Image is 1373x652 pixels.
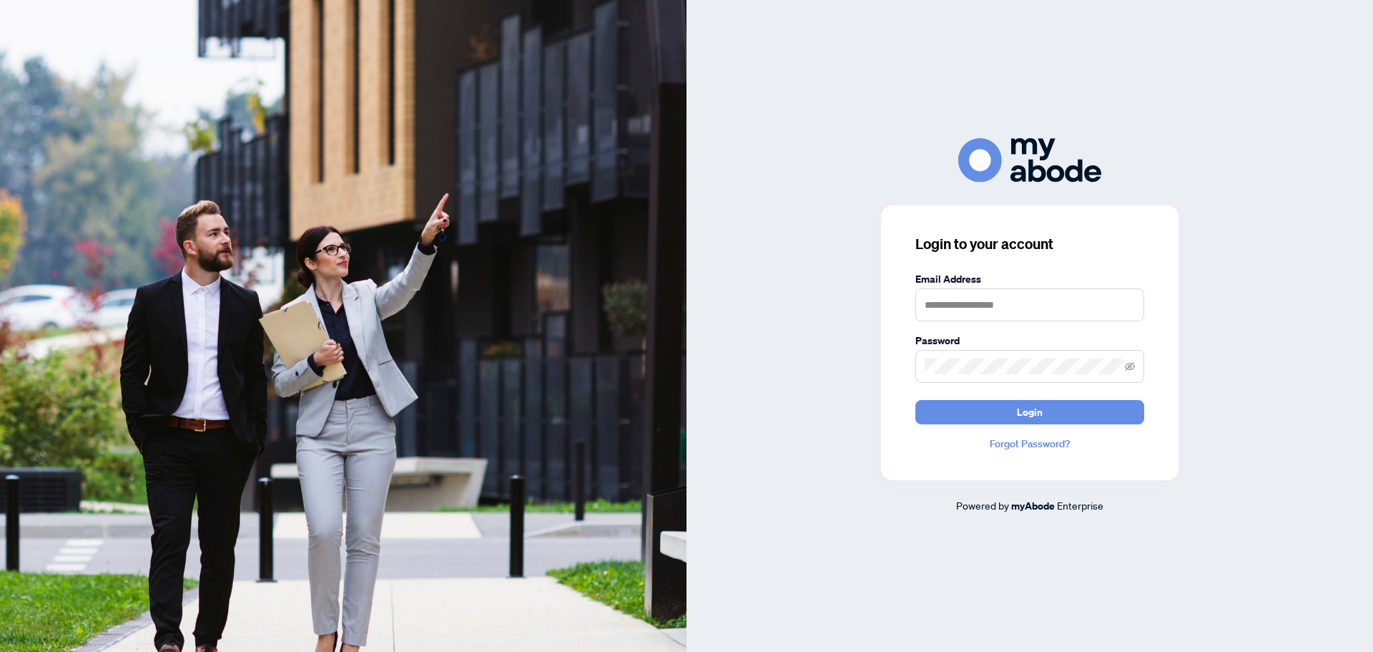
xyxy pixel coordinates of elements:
[915,436,1144,452] a: Forgot Password?
[915,271,1144,287] label: Email Address
[1057,499,1103,512] span: Enterprise
[956,499,1009,512] span: Powered by
[915,234,1144,254] h3: Login to your account
[915,333,1144,349] label: Password
[958,138,1101,182] img: ma-logo
[1125,361,1135,371] span: eye-invisible
[915,400,1144,424] button: Login
[1011,498,1055,514] a: myAbode
[1017,401,1043,424] span: Login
